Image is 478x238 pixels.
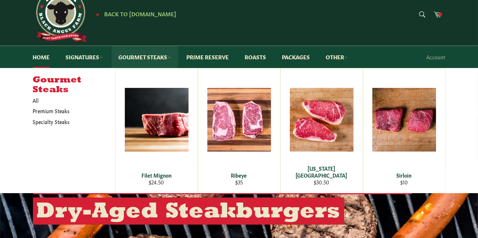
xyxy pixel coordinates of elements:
[285,165,358,179] div: [US_STATE][GEOGRAPHIC_DATA]
[363,68,445,193] a: Sirloin Sirloin $10
[179,46,236,68] a: Prime Reserve
[275,46,317,68] a: Packages
[203,172,275,179] div: Ribeye
[290,88,354,152] img: New York Strip
[120,179,193,186] div: $24.50
[92,11,177,17] a: ★ Back to [DOMAIN_NAME]
[96,11,100,17] span: ★
[198,68,280,193] a: Ribeye Ribeye $35
[238,46,274,68] a: Roasts
[26,46,57,68] a: Home
[203,179,275,186] div: $35
[372,88,436,152] img: Sirloin
[368,172,440,179] div: Sirloin
[319,46,355,68] a: Other
[115,68,198,193] a: Filet Mignon Filet Mignon $24.50
[29,116,108,127] a: Specialty Steaks
[280,68,363,193] a: New York Strip [US_STATE][GEOGRAPHIC_DATA] $30.50
[423,46,449,68] a: Account
[29,95,115,106] a: All
[59,46,110,68] a: Signatures
[368,179,440,186] div: $10
[111,46,178,68] a: Gourmet Steaks
[125,88,189,152] img: Filet Mignon
[207,88,271,152] img: Ribeye
[33,75,115,95] h5: Gourmet Steaks
[285,179,358,186] div: $30.50
[120,172,193,179] div: Filet Mignon
[29,106,108,116] a: Premium Steaks
[105,10,177,17] span: Back to [DOMAIN_NAME]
